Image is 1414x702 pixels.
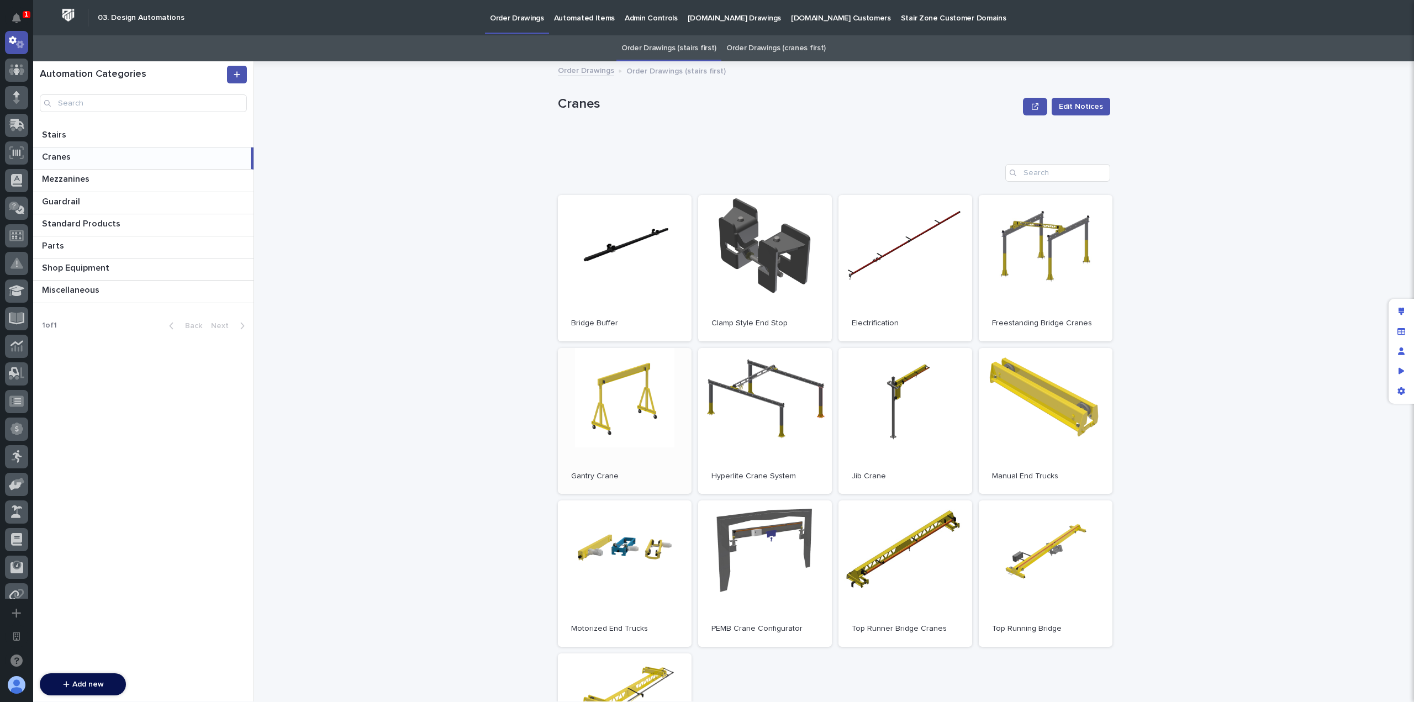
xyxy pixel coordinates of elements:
a: 📖Help Docs [7,135,65,155]
a: Standard ProductsStandard Products [33,214,254,236]
p: Cranes [42,150,73,162]
a: Top Runner Bridge Cranes [838,500,972,647]
a: Order Drawings (cranes first) [726,35,826,61]
a: Clamp Style End Stop [698,195,832,341]
a: 🔗Onboarding Call [65,135,145,155]
a: Motorized End Trucks [558,500,692,647]
p: Shop Equipment [42,261,112,273]
button: Open workspace settings [5,625,28,648]
a: Powered byPylon [78,261,134,270]
p: Mezzanines [42,172,92,184]
button: Notifications [5,7,28,30]
img: Stacker [11,10,33,33]
p: Guardrail [42,194,82,207]
img: Workspace Logo [58,5,78,25]
a: Electrification [838,195,972,341]
p: Motorized End Trucks [571,624,678,634]
div: 📖 [11,140,20,149]
button: users-avatar [5,673,28,696]
span: Pylon [110,261,134,270]
a: MiscellaneousMiscellaneous [33,281,254,303]
img: 1736555164131-43832dd5-751b-4058-ba23-39d91318e5a0 [11,171,31,191]
button: Edit Notices [1052,98,1110,115]
span: Back [178,322,202,330]
p: Manual End Trucks [992,472,1099,481]
p: Clamp Style End Stop [711,319,819,328]
span: [PERSON_NAME] [34,236,89,245]
p: Jib Crane [852,472,959,481]
a: Hyperlite Crane System [698,348,832,494]
p: Standard Products [42,217,123,229]
span: Next [211,322,235,330]
a: StairsStairs [33,125,254,147]
p: Stairs [42,128,68,140]
a: Manual End Trucks [979,348,1112,494]
span: Edit Notices [1059,101,1103,112]
span: Onboarding Call [80,139,141,150]
div: Past conversations [11,209,74,218]
p: Top Runner Bridge Cranes [852,624,959,634]
p: Hyperlite Crane System [711,472,819,481]
button: Back [160,321,207,331]
p: 1 of 1 [33,312,66,339]
div: 🔗 [69,140,78,149]
a: GuardrailGuardrail [33,192,254,214]
div: App settings [1391,381,1411,401]
input: Search [1005,164,1110,182]
button: Start new chat [188,174,201,187]
img: Jeff Miller [11,226,29,244]
button: Add a new app... [5,601,28,625]
p: PEMB Crane Configurator [711,624,819,634]
p: Parts [42,239,66,251]
a: PEMB Crane Configurator [698,500,832,647]
h1: Automation Categories [40,68,225,81]
div: Start new chat [38,171,181,182]
p: Top Running Bridge [992,624,1099,634]
div: Manage users [1391,341,1411,361]
span: [DATE] [98,236,120,245]
h2: 03. Design Automations [98,13,184,23]
div: We're available if you need us! [38,182,140,191]
button: Next [207,321,254,331]
p: Welcome 👋 [11,44,201,61]
span: Help Docs [22,139,60,150]
p: Freestanding Bridge Cranes [992,319,1099,328]
button: Open support chat [5,649,28,672]
div: Notifications1 [14,13,28,31]
a: PartsParts [33,236,254,258]
a: Bridge Buffer [558,195,692,341]
a: Shop EquipmentShop Equipment [33,258,254,281]
a: MezzaninesMezzanines [33,170,254,192]
a: Freestanding Bridge Cranes [979,195,1112,341]
div: Edit layout [1391,302,1411,321]
p: Gantry Crane [571,472,678,481]
button: Add new [40,673,126,695]
span: • [92,236,96,245]
a: Top Running Bridge [979,500,1112,647]
p: Electrification [852,319,959,328]
p: 1 [24,10,28,18]
p: Cranes [558,96,1019,112]
a: Order Drawings (stairs first) [621,35,716,61]
p: How can we help? [11,61,201,79]
a: Order Drawings [558,64,614,76]
div: Preview as [1391,361,1411,381]
input: Search [40,94,247,112]
a: Gantry Crane [558,348,692,494]
p: Order Drawings (stairs first) [626,64,726,76]
div: Manage fields and data [1391,321,1411,341]
button: See all [171,207,201,220]
p: Bridge Buffer [571,319,678,328]
a: Jib Crane [838,348,972,494]
p: Miscellaneous [42,283,102,295]
a: CranesCranes [33,147,254,170]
